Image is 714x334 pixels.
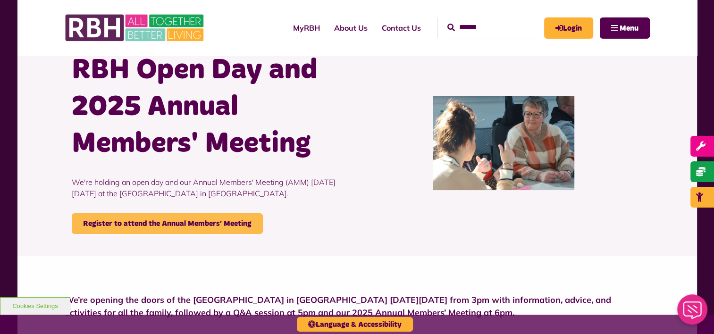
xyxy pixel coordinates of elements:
a: Contact Us [375,15,428,41]
strong: We’re opening the doors of the [GEOGRAPHIC_DATA] in [GEOGRAPHIC_DATA] [DATE][DATE] from 3pm with ... [65,294,611,318]
a: MyRBH [544,17,593,39]
h1: RBH Open Day and 2025 Annual Members' Meeting [72,52,350,162]
img: IMG 7040 [433,96,574,190]
button: Language & Accessibility [297,317,413,332]
iframe: Netcall Web Assistant for live chat [672,292,714,334]
a: About Us [327,15,375,41]
button: Navigation [600,17,650,39]
a: Register to attend the Annual Members' Meeting [72,213,263,234]
a: MyRBH [286,15,327,41]
p: We're holding an open day and our Annual Members' Meeting (AMM) [DATE][DATE] at the [GEOGRAPHIC_D... [72,162,350,213]
span: Menu [620,25,638,32]
input: Search [447,17,535,38]
img: RBH [65,9,206,46]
